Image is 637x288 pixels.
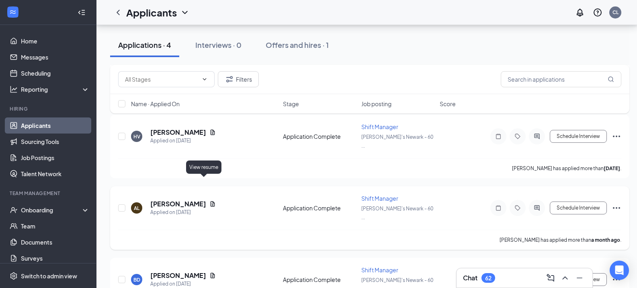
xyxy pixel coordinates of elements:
a: Talent Network [21,166,90,182]
span: Job posting [361,100,391,108]
a: Job Postings [21,150,90,166]
div: Onboarding [21,206,83,214]
svg: ChevronDown [180,8,190,17]
svg: Tag [513,205,522,211]
span: Stage [283,100,299,108]
div: Applied on [DATE] [150,208,216,216]
button: ChevronUp [559,272,571,284]
div: Application Complete [283,132,356,140]
span: Shift Manager [361,195,398,202]
a: Scheduling [21,65,90,81]
svg: Notifications [575,8,585,17]
button: Schedule Interview [550,130,607,143]
svg: ChevronDown [201,76,208,82]
button: Minimize [573,272,586,284]
svg: Settings [10,272,18,280]
svg: Document [209,129,216,136]
b: [DATE] [604,165,620,171]
b: a month ago [591,237,620,243]
button: Schedule Interview [550,202,607,214]
div: Switch to admin view [21,272,77,280]
div: Offers and hires · 1 [266,40,329,50]
div: Reporting [21,85,90,93]
div: 62 [485,275,492,282]
span: [PERSON_NAME]'s Newark - 60 ... [361,206,433,220]
a: Documents [21,234,90,250]
svg: QuestionInfo [593,8,602,17]
div: HV [133,133,140,140]
button: ComposeMessage [544,272,557,284]
svg: WorkstreamLogo [9,8,17,16]
input: All Stages [125,75,198,84]
a: Home [21,33,90,49]
h5: [PERSON_NAME] [150,200,206,208]
svg: Minimize [575,273,584,283]
span: Shift Manager [361,123,398,130]
div: Hiring [10,105,88,112]
a: Applicants [21,117,90,134]
svg: Note [494,133,503,140]
button: Filter Filters [218,71,259,87]
h5: [PERSON_NAME] [150,128,206,137]
svg: ComposeMessage [546,273,555,283]
a: Team [21,218,90,234]
svg: ChevronUp [560,273,570,283]
span: [PERSON_NAME]'s Newark - 60 ... [361,134,433,149]
div: Open Intercom Messenger [610,261,629,280]
svg: MagnifyingGlass [608,76,614,82]
div: Applications · 4 [118,40,171,50]
span: Name · Applied On [131,100,180,108]
svg: Tag [513,133,522,140]
a: Sourcing Tools [21,134,90,150]
svg: Filter [225,74,234,84]
p: [PERSON_NAME] has applied more than . [512,165,621,172]
svg: ActiveChat [532,205,542,211]
svg: UserCheck [10,206,18,214]
div: View resume [186,160,221,174]
svg: Collapse [78,8,86,16]
h5: [PERSON_NAME] [150,271,206,280]
h1: Applicants [126,6,177,19]
div: Applied on [DATE] [150,280,216,288]
svg: ChevronLeft [113,8,123,17]
div: Application Complete [283,204,356,212]
div: Application Complete [283,276,356,284]
svg: ActiveChat [532,133,542,140]
span: Score [440,100,456,108]
input: Search in applications [501,71,621,87]
svg: Analysis [10,85,18,93]
svg: Document [209,201,216,207]
div: Interviews · 0 [195,40,242,50]
div: CL [612,9,619,16]
div: AL [134,205,139,212]
svg: Ellipses [612,132,621,141]
a: Messages [21,49,90,65]
span: Shift Manager [361,266,398,274]
h3: Chat [463,274,477,282]
svg: Ellipses [612,203,621,213]
svg: Note [494,205,503,211]
a: Surveys [21,250,90,266]
div: BD [133,276,140,283]
svg: Document [209,272,216,279]
div: Applied on [DATE] [150,137,216,145]
div: Team Management [10,190,88,197]
p: [PERSON_NAME] has applied more than . [500,237,621,243]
